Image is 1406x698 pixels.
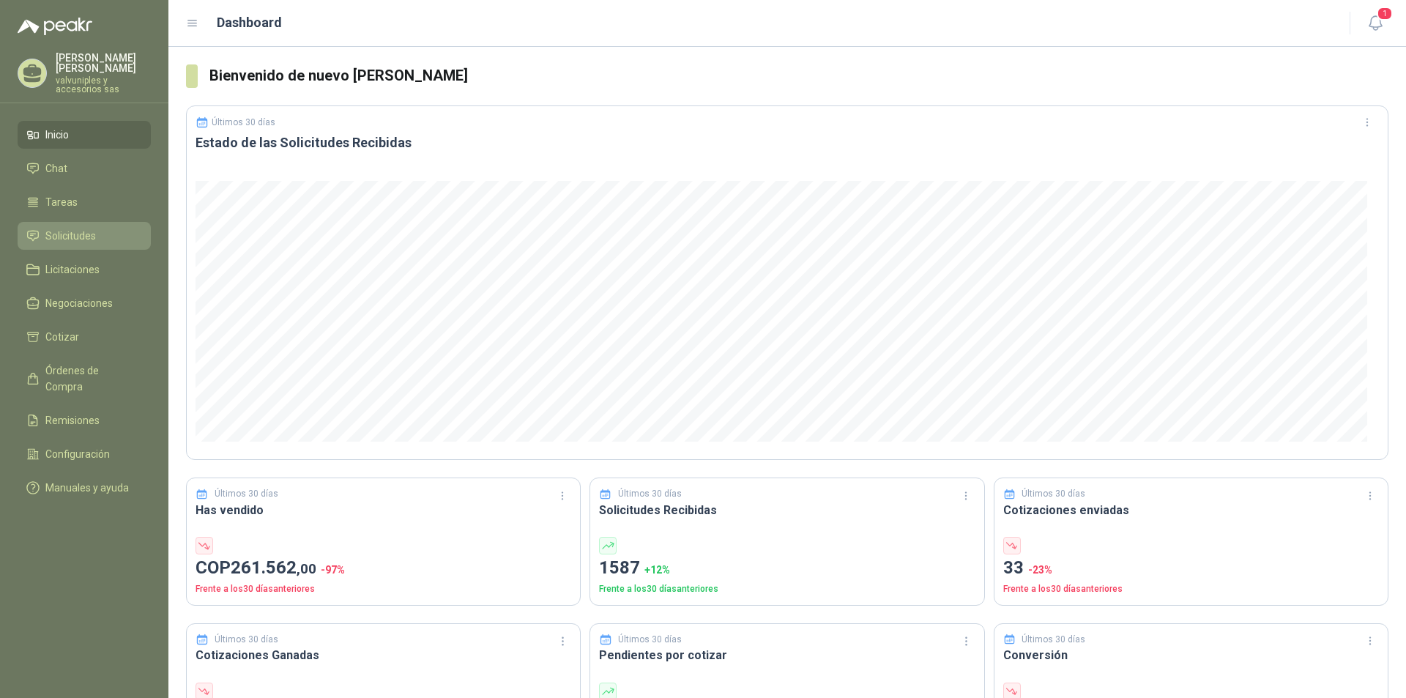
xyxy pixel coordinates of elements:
[18,256,151,283] a: Licitaciones
[45,329,79,345] span: Cotizar
[321,564,345,576] span: -97 %
[1022,633,1085,647] p: Últimos 30 días
[196,646,571,664] h3: Cotizaciones Ganadas
[1377,7,1393,21] span: 1
[45,160,67,177] span: Chat
[231,557,316,578] span: 261.562
[618,633,682,647] p: Últimos 30 días
[45,194,78,210] span: Tareas
[599,582,975,596] p: Frente a los 30 días anteriores
[196,501,571,519] h3: Has vendido
[1003,554,1379,582] p: 33
[217,12,282,33] h1: Dashboard
[599,554,975,582] p: 1587
[618,487,682,501] p: Últimos 30 días
[196,554,571,582] p: COP
[1022,487,1085,501] p: Últimos 30 días
[1362,10,1388,37] button: 1
[196,582,571,596] p: Frente a los 30 días anteriores
[196,134,1379,152] h3: Estado de las Solicitudes Recibidas
[56,53,151,73] p: [PERSON_NAME] [PERSON_NAME]
[215,487,278,501] p: Últimos 30 días
[45,480,129,496] span: Manuales y ayuda
[1003,501,1379,519] h3: Cotizaciones enviadas
[56,76,151,94] p: valvuniples y accesorios sas
[18,289,151,317] a: Negociaciones
[215,633,278,647] p: Últimos 30 días
[45,228,96,244] span: Solicitudes
[18,222,151,250] a: Solicitudes
[18,323,151,351] a: Cotizar
[18,155,151,182] a: Chat
[45,261,100,278] span: Licitaciones
[45,446,110,462] span: Configuración
[18,18,92,35] img: Logo peakr
[18,406,151,434] a: Remisiones
[1003,582,1379,596] p: Frente a los 30 días anteriores
[18,121,151,149] a: Inicio
[1003,646,1379,664] h3: Conversión
[45,363,137,395] span: Órdenes de Compra
[18,357,151,401] a: Órdenes de Compra
[599,501,975,519] h3: Solicitudes Recibidas
[1028,564,1052,576] span: -23 %
[297,560,316,577] span: ,00
[599,646,975,664] h3: Pendientes por cotizar
[644,564,670,576] span: + 12 %
[18,188,151,216] a: Tareas
[18,440,151,468] a: Configuración
[45,412,100,428] span: Remisiones
[18,474,151,502] a: Manuales y ayuda
[212,117,275,127] p: Últimos 30 días
[45,127,69,143] span: Inicio
[45,295,113,311] span: Negociaciones
[209,64,1388,87] h3: Bienvenido de nuevo [PERSON_NAME]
